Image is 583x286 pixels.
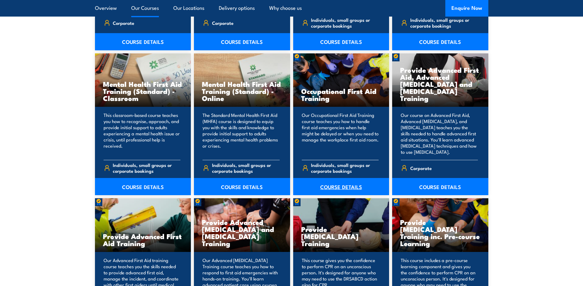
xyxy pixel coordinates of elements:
[212,162,280,174] span: Individuals, small groups or corporate bookings
[113,162,180,174] span: Individuals, small groups or corporate bookings
[293,33,389,50] a: COURSE DETAILS
[302,112,379,155] p: Our Occupational First Aid Training course teaches you how to handle first aid emergencies when h...
[410,163,432,173] span: Corporate
[202,80,282,102] h3: Mental Health First Aid Training (Standard) - Online
[410,17,478,29] span: Individuals, small groups or corporate bookings
[392,178,488,195] a: COURSE DETAILS
[194,33,290,50] a: COURSE DETAILS
[202,218,282,247] h3: Provide Advanced [MEDICAL_DATA] and [MEDICAL_DATA] Training
[203,112,280,155] p: The Standard Mental Health First Aid (MHFA) course is designed to equip you with the skills and k...
[311,17,379,29] span: Individuals, small groups or corporate bookings
[400,218,480,247] h3: Provide [MEDICAL_DATA] Training inc. Pre-course Learning
[400,66,480,102] h3: Provide Advanced First Aid, Advanced [MEDICAL_DATA] and [MEDICAL_DATA] Training
[212,18,234,28] span: Corporate
[95,178,191,195] a: COURSE DETAILS
[301,226,381,247] h3: Provide [MEDICAL_DATA] Training
[293,178,389,195] a: COURSE DETAILS
[103,233,183,247] h3: Provide Advanced First Aid Training
[401,112,478,155] p: Our course on Advanced First Aid, Advanced [MEDICAL_DATA], and [MEDICAL_DATA] teaches you the ski...
[392,33,488,50] a: COURSE DETAILS
[311,162,379,174] span: Individuals, small groups or corporate bookings
[194,178,290,195] a: COURSE DETAILS
[103,80,183,102] h3: Mental Health First Aid Training (Standard) - Classroom
[95,33,191,50] a: COURSE DETAILS
[104,112,181,155] p: This classroom-based course teaches you how to recognise, approach, and provide initial support t...
[301,87,381,102] h3: Occupational First Aid Training
[113,18,134,28] span: Corporate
